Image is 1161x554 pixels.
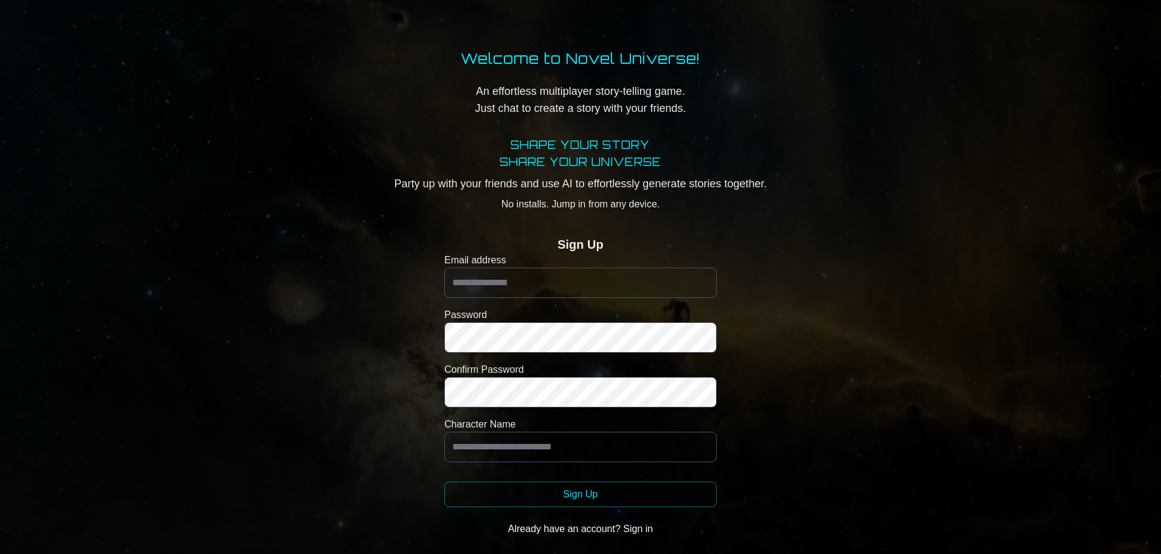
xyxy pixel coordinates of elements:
[394,197,767,212] p: No installs. Jump in from any device.
[444,308,717,322] label: Password
[444,253,717,268] label: Email address
[461,83,700,117] p: An effortless multiplayer story-telling game. Just chat to create a story with your friends.
[444,517,717,541] button: Already have an account? Sign in
[444,417,717,432] label: Character Name
[394,136,767,153] h1: SHAPE YOUR STORY
[394,153,767,170] h2: SHARE YOUR UNIVERSE
[444,482,717,507] button: Sign Up
[444,362,717,377] label: Confirm Password
[394,175,767,192] p: Party up with your friends and use AI to effortlessly generate stories together.
[461,49,700,68] h1: Welcome to Novel Universe!
[557,236,604,253] h2: Sign Up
